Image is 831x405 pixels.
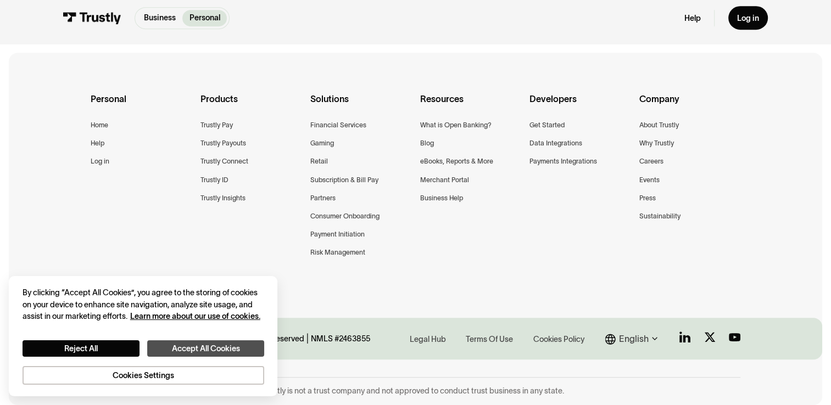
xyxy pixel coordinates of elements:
[420,175,469,186] a: Merchant Portal
[200,92,302,120] div: Products
[144,12,176,24] p: Business
[639,92,740,120] div: Company
[310,211,380,222] a: Consumer Onboarding
[200,120,233,131] a: Trustly Pay
[310,229,365,240] a: Payment Initiation
[310,138,334,149] a: Gaming
[63,12,121,24] img: Trustly Logo
[420,156,493,167] a: eBooks, Reports & More
[728,6,768,30] a: Log in
[466,334,513,345] div: Terms Of Use
[529,120,565,131] a: Get Started
[91,386,740,396] div: Trustly, Inc. dba Trustly Payments in [US_STATE]. Trustly is not a trust company and not approved...
[189,12,220,24] p: Personal
[23,287,264,385] div: Privacy
[310,193,336,204] a: Partners
[310,92,411,120] div: Solutions
[23,366,264,385] button: Cookies Settings
[310,247,365,258] a: Risk Management
[200,193,246,204] a: Trustly Insights
[130,312,260,320] a: More information about your privacy, opens in a new tab
[529,138,582,149] a: Data Integrations
[639,193,656,204] a: Press
[420,193,462,204] a: Business Help
[91,156,109,167] a: Log in
[200,175,228,186] a: Trustly ID
[639,211,681,222] a: Sustainability
[200,138,246,149] a: Trustly Payouts
[310,156,328,167] a: Retail
[410,334,446,345] div: Legal Hub
[310,120,366,131] a: Financial Services
[200,156,248,167] a: Trustly Connect
[420,138,433,149] a: Blog
[91,92,192,120] div: Personal
[406,331,449,346] a: Legal Hub
[533,334,584,345] div: Cookies Policy
[310,175,378,186] a: Subscription & Bill Pay
[639,120,679,131] a: About Trustly
[529,92,631,120] div: Developers
[306,332,309,345] div: |
[639,156,663,167] a: Careers
[618,332,648,346] div: English
[639,138,674,149] a: Why Trustly
[147,340,264,357] button: Accept All Cookies
[684,13,701,23] a: Help
[529,156,597,167] a: Payments Integrations
[311,334,370,344] div: NMLS #2463855
[182,10,226,26] a: Personal
[605,332,661,346] div: English
[530,331,588,346] a: Cookies Policy
[420,92,521,120] div: Resources
[23,340,140,357] button: Reject All
[639,175,660,186] a: Events
[91,120,108,131] a: Home
[737,13,759,23] div: Log in
[23,287,264,322] div: By clicking “Accept All Cookies”, you agree to the storing of cookies on your device to enhance s...
[9,276,277,396] div: Cookie banner
[137,10,182,26] a: Business
[420,120,491,131] a: What is Open Banking?
[91,138,104,149] a: Help
[462,331,516,346] a: Terms Of Use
